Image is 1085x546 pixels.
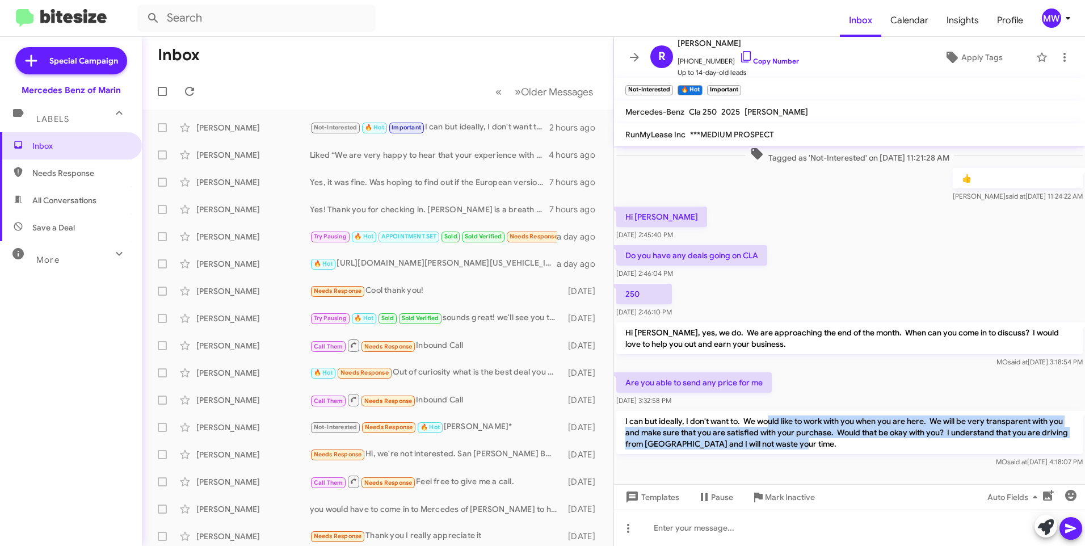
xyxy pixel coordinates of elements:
[549,122,604,133] div: 2 hours ago
[310,204,549,215] div: Yes! Thank you for checking in. [PERSON_NAME] is a breath of fresh air for a car dealership.
[364,343,413,350] span: Needs Response
[987,487,1042,507] span: Auto Fields
[658,48,666,66] span: R
[32,140,129,152] span: Inbox
[420,423,440,431] span: 🔥 Hot
[196,367,310,379] div: [PERSON_NAME]
[354,314,373,322] span: 🔥 Hot
[465,233,502,240] span: Sold Verified
[340,369,389,376] span: Needs Response
[196,285,310,297] div: [PERSON_NAME]
[32,222,75,233] span: Save a Deal
[196,122,310,133] div: [PERSON_NAME]
[196,149,310,161] div: [PERSON_NAME]
[616,245,767,266] p: Do you have any deals going on CLA
[978,487,1051,507] button: Auto Fields
[310,366,563,379] div: Out of curiosity what is the best deal you are able to do?
[690,129,774,140] span: ***MEDIUM PROSPECT
[137,5,376,32] input: Search
[625,107,684,117] span: Mercedes-Benz
[310,338,563,352] div: Inbound Call
[314,451,362,458] span: Needs Response
[625,85,673,95] small: Not-Interested
[721,107,740,117] span: 2025
[392,124,421,131] span: Important
[314,314,347,322] span: Try Pausing
[616,322,1083,354] p: Hi [PERSON_NAME], yes, we do. We are approaching the end of the month. When can you come in to di...
[15,47,127,74] a: Special Campaign
[310,177,549,188] div: Yes, it was fine. Was hoping to find out if the European version of the ev Metris was coming to t...
[549,204,604,215] div: 7 hours ago
[689,107,717,117] span: Cla 250
[915,47,1031,68] button: Apply Tags
[508,80,600,103] button: Next
[1007,457,1027,466] span: said at
[196,531,310,542] div: [PERSON_NAME]
[616,411,1083,454] p: I can but ideally, I don't want to. We would like to work with you when you are here. We will be ...
[314,369,333,376] span: 🔥 Hot
[310,149,549,161] div: Liked “We are very happy to hear that your experience with [PERSON_NAME] and [PERSON_NAME] has be...
[22,85,121,96] div: Mercedes Benz of Marin
[623,487,679,507] span: Templates
[1042,9,1061,28] div: MW
[196,476,310,488] div: [PERSON_NAME]
[739,57,799,65] a: Copy Number
[563,313,604,324] div: [DATE]
[616,207,707,227] p: Hi [PERSON_NAME]
[314,532,362,540] span: Needs Response
[32,167,129,179] span: Needs Response
[563,476,604,488] div: [DATE]
[563,449,604,460] div: [DATE]
[616,396,671,405] span: [DATE] 3:32:58 PM
[678,85,702,95] small: 🔥 Hot
[196,394,310,406] div: [PERSON_NAME]
[616,372,772,393] p: Are you able to send any price for me
[988,4,1032,37] a: Profile
[953,192,1083,200] span: [PERSON_NAME] [DATE] 11:24:22 AM
[707,85,741,95] small: Important
[314,233,347,240] span: Try Pausing
[557,258,604,270] div: a day ago
[711,487,733,507] span: Pause
[310,421,563,434] div: [PERSON_NAME]*
[310,257,557,270] div: [URL][DOMAIN_NAME][PERSON_NAME][US_VEHICLE_IDENTIFICATION_NUMBER]
[563,285,604,297] div: [DATE]
[489,80,600,103] nav: Page navigation example
[310,121,549,134] div: I can but ideally, I don't want to. We would like to work with you when you are here. We will be ...
[746,147,954,163] span: Tagged as 'Not-Interested' on [DATE] 11:21:28 AM
[563,503,604,515] div: [DATE]
[310,530,563,543] div: Thank you I really appreciate it
[937,4,988,37] a: Insights
[196,231,310,242] div: [PERSON_NAME]
[549,149,604,161] div: 4 hours ago
[614,487,688,507] button: Templates
[196,422,310,433] div: [PERSON_NAME]
[840,4,881,37] a: Inbox
[563,531,604,542] div: [DATE]
[310,393,563,407] div: Inbound Call
[510,233,558,240] span: Needs Response
[196,258,310,270] div: [PERSON_NAME]
[678,36,799,50] span: [PERSON_NAME]
[742,487,824,507] button: Mark Inactive
[1006,192,1025,200] span: said at
[196,177,310,188] div: [PERSON_NAME]
[745,107,808,117] span: [PERSON_NAME]
[310,474,563,489] div: Feel free to give me a call.
[1032,9,1073,28] button: MW
[310,230,557,243] div: Dear Both, I have been remiss in filling out the dealer survey I received after leasing my new ca...
[495,85,502,99] span: «
[354,233,373,240] span: 🔥 Hot
[36,255,60,265] span: More
[314,479,343,486] span: Call Them
[881,4,937,37] a: Calendar
[678,67,799,78] span: Up to 14-day-old leads
[365,124,384,131] span: 🔥 Hot
[314,343,343,350] span: Call Them
[563,340,604,351] div: [DATE]
[310,503,563,515] div: you would have to come in to Mercedes of [PERSON_NAME] to have [PERSON_NAME] work with you directly
[678,50,799,67] span: [PHONE_NUMBER]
